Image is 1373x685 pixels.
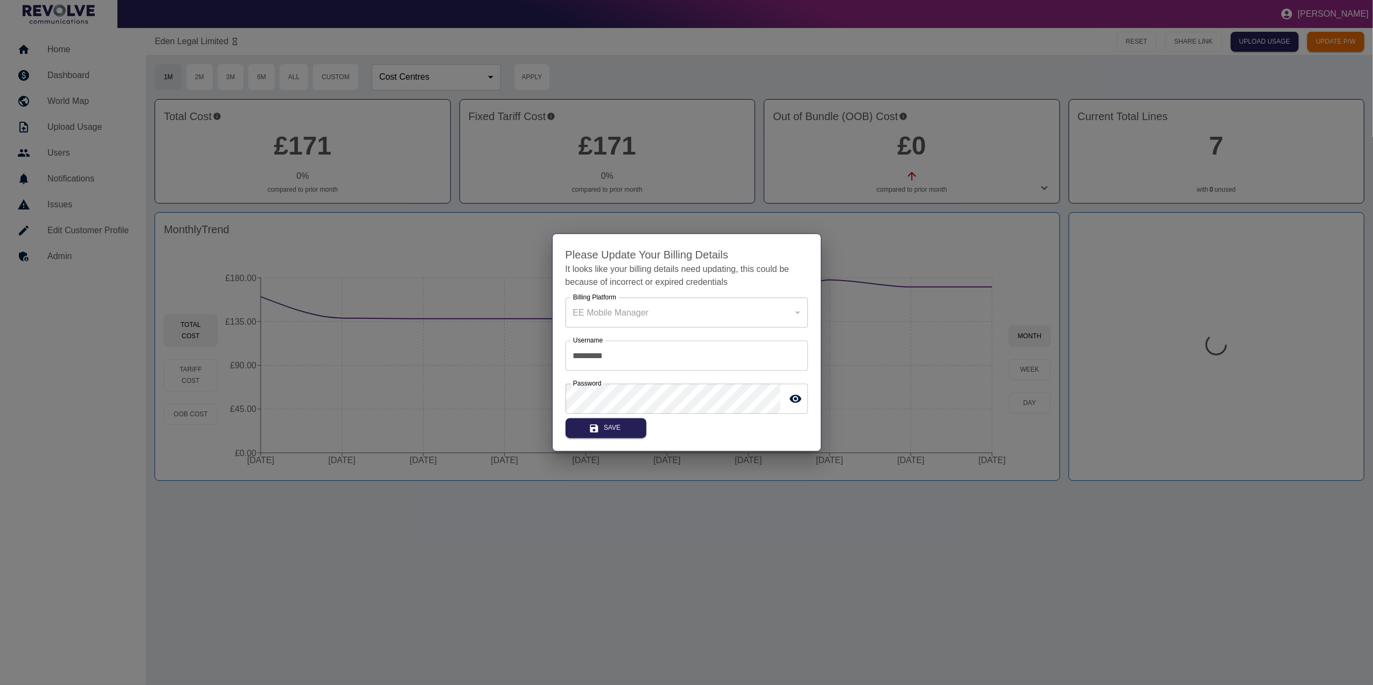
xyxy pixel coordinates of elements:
h4: Please Update Your Billing Details [566,247,808,263]
div: EE Mobile Manager [566,298,808,328]
label: Billing Platform [573,293,616,302]
p: It looks like your billing details need updating, this could be because of incorrect or expired c... [566,263,808,289]
label: Username [573,336,603,345]
button: Save [566,418,646,438]
button: toggle password visibility [785,388,806,410]
label: Password [573,379,602,388]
